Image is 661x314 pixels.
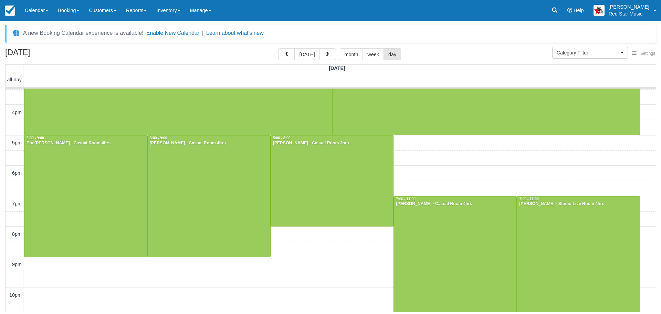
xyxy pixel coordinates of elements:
img: checkfront-main-nav-mini-logo.png [5,6,15,16]
span: [DATE] [329,65,345,71]
span: 10pm [9,292,22,298]
button: Category Filter [552,47,628,59]
img: A2 [594,5,605,16]
a: 5:00 - 9:00Era [PERSON_NAME] - Casual Room 4hrs [24,135,147,257]
span: Help [574,8,584,13]
div: [PERSON_NAME] - Casual Room 4hrs [149,141,269,146]
div: [PERSON_NAME] - Studio Live Room 4hrs [519,201,638,207]
span: 7:00 - 11:00 [519,197,539,201]
span: Category Filter [557,49,619,56]
button: week [363,48,384,60]
span: 5pm [12,140,22,145]
button: Enable New Calendar [146,30,199,37]
a: 5:00 - 9:00[PERSON_NAME] - Casual Room 4hrs [147,135,271,257]
p: [PERSON_NAME] [609,3,649,10]
span: Settings [640,51,655,56]
span: 5:00 - 9:00 [27,136,44,140]
span: 5:00 - 8:00 [273,136,291,140]
button: Settings [628,49,659,59]
button: day [384,48,401,60]
i: Help [567,8,572,13]
span: all-day [7,77,22,82]
button: month [340,48,363,60]
span: 7pm [12,201,22,206]
a: 5:00 - 8:00[PERSON_NAME] - Casual Room 3hrs [271,135,394,226]
span: 9pm [12,262,22,267]
span: | [202,30,203,36]
div: Era [PERSON_NAME] - Casual Room 4hrs [26,141,145,146]
button: [DATE] [294,48,319,60]
div: A new Booking Calendar experience is available! [23,29,144,37]
span: 7:00 - 11:00 [396,197,416,201]
p: Red Star Music [609,10,649,17]
h2: [DATE] [5,48,92,61]
span: 8pm [12,231,22,237]
div: [PERSON_NAME] - Casual Room 4hrs [396,201,515,207]
span: 6pm [12,170,22,176]
span: 4pm [12,110,22,115]
a: Learn about what's new [206,30,264,36]
span: 5:00 - 9:00 [150,136,167,140]
div: [PERSON_NAME] - Casual Room 3hrs [273,141,392,146]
